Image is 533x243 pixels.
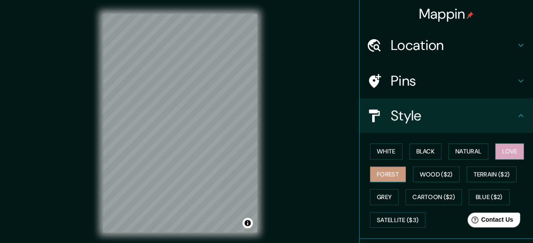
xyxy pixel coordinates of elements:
button: Cartoon ($2) [405,189,462,205]
button: Terrain ($2) [467,166,517,183]
button: Satellite ($3) [370,212,425,228]
h4: Mappin [419,5,474,23]
button: White [370,143,402,160]
div: Pins [360,63,533,98]
iframe: Help widget launcher [456,209,523,233]
button: Grey [370,189,399,205]
button: Blue ($2) [469,189,510,205]
button: Black [409,143,442,160]
canvas: Map [103,14,257,233]
img: pin-icon.png [467,12,474,19]
button: Wood ($2) [413,166,460,183]
button: Toggle attribution [242,218,253,228]
h4: Location [391,37,516,54]
button: Forest [370,166,406,183]
h4: Pins [391,72,516,90]
button: Natural [448,143,488,160]
div: Location [360,28,533,63]
div: Style [360,98,533,133]
h4: Style [391,107,516,124]
button: Love [495,143,524,160]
